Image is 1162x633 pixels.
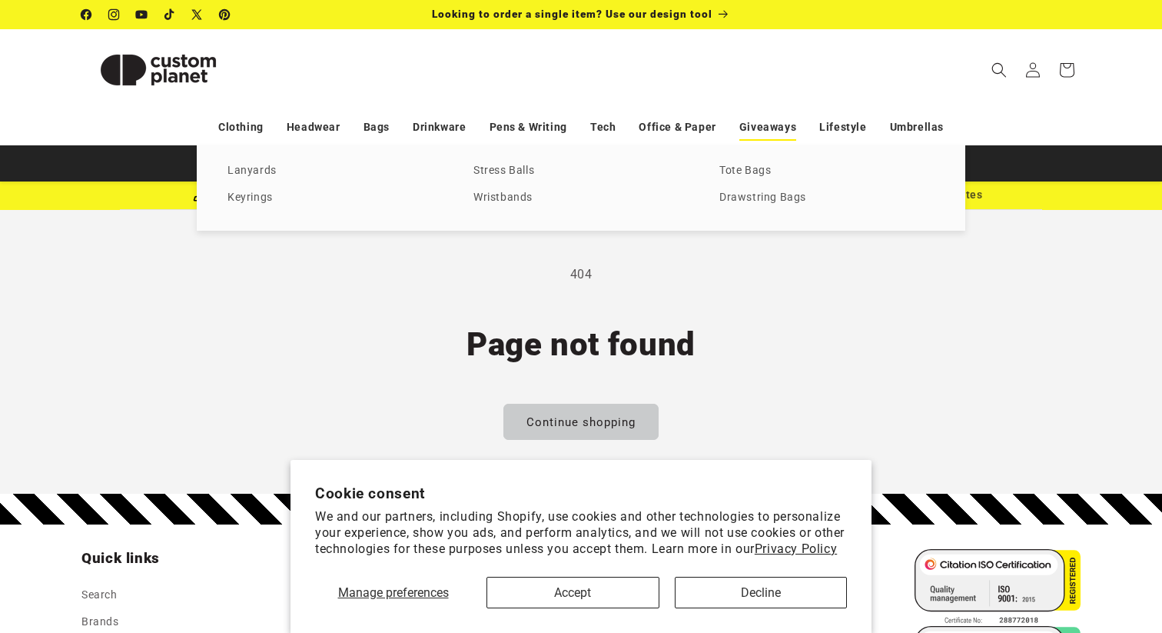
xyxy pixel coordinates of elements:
[227,188,443,208] a: Keyrings
[81,324,1081,365] h1: Page not found
[315,509,847,557] p: We and our partners, including Shopify, use cookies and other technologies to personalize your ex...
[227,161,443,182] a: Lanyards
[364,114,390,141] a: Bags
[81,35,235,105] img: Custom Planet
[338,585,449,600] span: Manage preferences
[719,188,935,208] a: Drawstring Bags
[739,114,796,141] a: Giveaways
[432,8,712,20] span: Looking to order a single item? Use our design tool
[486,577,659,608] button: Accept
[675,577,848,608] button: Decline
[890,114,944,141] a: Umbrellas
[315,485,847,502] h2: Cookie consent
[490,114,567,141] a: Pens & Writing
[590,114,616,141] a: Tech
[218,114,264,141] a: Clothing
[76,29,241,110] a: Custom Planet
[639,114,715,141] a: Office & Paper
[315,577,471,608] button: Manage preferences
[473,188,689,208] a: Wristbands
[719,161,935,182] a: Tote Bags
[503,404,659,440] a: Continue shopping
[413,114,466,141] a: Drinkware
[81,264,1081,286] p: 404
[755,541,837,556] a: Privacy Policy
[287,114,340,141] a: Headwear
[81,585,118,608] a: Search
[81,549,324,568] h2: Quick links
[982,53,1016,87] summary: Search
[473,161,689,182] a: Stress Balls
[898,467,1162,633] iframe: Chat Widget
[819,114,866,141] a: Lifestyle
